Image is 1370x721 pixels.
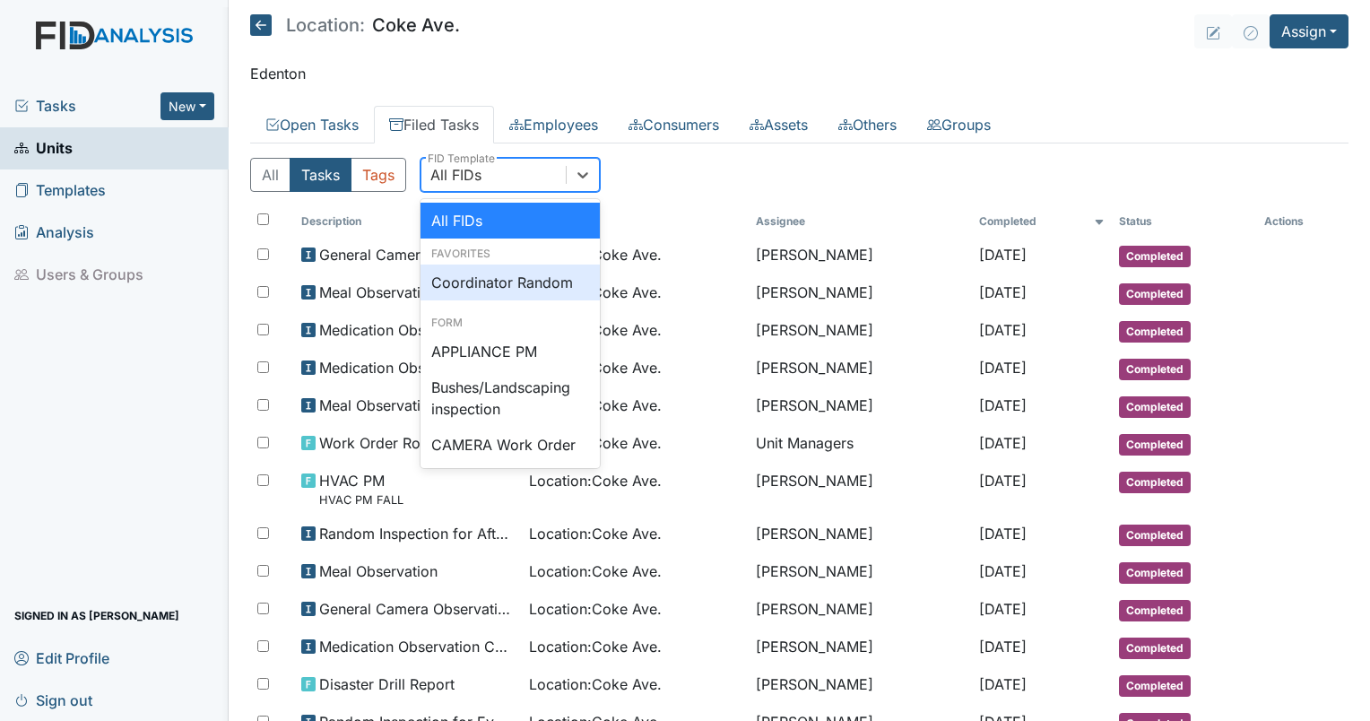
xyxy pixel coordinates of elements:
div: CAMERA Work Order [421,427,600,463]
span: [DATE] [979,638,1027,656]
span: [DATE] [979,600,1027,618]
span: Sign out [14,686,92,714]
h5: Coke Ave. [250,14,460,36]
a: Consumers [613,106,734,143]
th: Toggle SortBy [522,206,750,237]
span: Completed [1119,359,1191,380]
a: Filed Tasks [374,106,494,143]
div: All FIDs [421,203,600,239]
span: Location : Coke Ave. [529,523,662,544]
span: Work Order Routine [319,432,453,454]
span: Location: [286,16,365,34]
span: Location : Coke Ave. [529,470,662,491]
span: General Camera Observation [319,598,515,620]
a: Assets [734,106,823,143]
span: Location : Coke Ave. [529,636,662,657]
p: Edenton [250,63,1348,84]
span: Edit Profile [14,644,109,672]
span: [DATE] [979,359,1027,377]
td: [PERSON_NAME] [749,387,972,425]
td: [PERSON_NAME] [749,553,972,591]
span: General Camera Observation [319,244,515,265]
span: Completed [1119,396,1191,418]
span: Completed [1119,321,1191,343]
div: Bushes/Landscaping inspection [421,369,600,427]
span: [DATE] [979,321,1027,339]
td: [PERSON_NAME] [749,237,972,274]
div: All FIDs [430,164,481,186]
span: Meal Observation [319,560,438,582]
td: [PERSON_NAME] [749,312,972,350]
td: [PERSON_NAME] [749,666,972,704]
span: Completed [1119,246,1191,267]
small: HVAC PM FALL [319,491,403,508]
span: [DATE] [979,675,1027,693]
span: Meal Observation [319,282,438,303]
th: Assignee [749,206,972,237]
span: Completed [1119,675,1191,697]
td: [PERSON_NAME] [749,274,972,312]
span: [DATE] [979,434,1027,452]
div: Form [421,315,600,331]
span: [DATE] [979,525,1027,543]
span: Signed in as [PERSON_NAME] [14,602,179,630]
span: Completed [1119,525,1191,546]
span: Random Inspection for Afternoon [319,523,515,544]
span: [DATE] [979,283,1027,301]
span: Analysis [14,219,94,247]
th: Actions [1257,206,1347,237]
button: Tasks [290,158,351,192]
a: Open Tasks [250,106,374,143]
td: [PERSON_NAME] [749,629,972,666]
span: Location : Coke Ave. [529,598,662,620]
span: Location : Coke Ave. [529,560,662,582]
span: Medication Observation Checklist [319,357,515,378]
button: Assign [1270,14,1348,48]
div: Coordinator Random [421,265,600,300]
a: Tasks [14,95,160,117]
a: Others [823,106,912,143]
td: [PERSON_NAME] [749,350,972,387]
input: Toggle All Rows Selected [257,213,269,225]
span: Templates [14,177,106,204]
span: Completed [1119,472,1191,493]
th: Toggle SortBy [972,206,1112,237]
div: Favorites [421,246,600,262]
button: All [250,158,290,192]
th: Toggle SortBy [1112,206,1257,237]
span: [DATE] [979,396,1027,414]
th: Toggle SortBy [294,206,522,237]
td: [PERSON_NAME] [749,591,972,629]
span: Disaster Drill Report [319,673,455,695]
span: Completed [1119,562,1191,584]
span: Completed [1119,600,1191,621]
td: [PERSON_NAME] [749,516,972,553]
a: Employees [494,106,613,143]
div: Type filter [250,158,406,192]
span: Units [14,135,73,162]
span: Completed [1119,638,1191,659]
span: [DATE] [979,562,1027,580]
span: Completed [1119,283,1191,305]
button: Tags [351,158,406,192]
td: Unit Managers [749,425,972,463]
td: [PERSON_NAME] [749,463,972,516]
span: [DATE] [979,246,1027,264]
button: New [160,92,214,120]
span: Medication Observation Checklist [319,319,515,341]
span: Location : Coke Ave. [529,673,662,695]
span: Meal Observation [319,395,438,416]
span: Medication Observation Checklist [319,636,515,657]
a: Groups [912,106,1006,143]
span: HVAC PM HVAC PM FALL [319,470,403,508]
div: APPLIANCE PM [421,334,600,369]
span: Completed [1119,434,1191,456]
span: [DATE] [979,472,1027,490]
div: Critical Incident Report [421,463,600,499]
